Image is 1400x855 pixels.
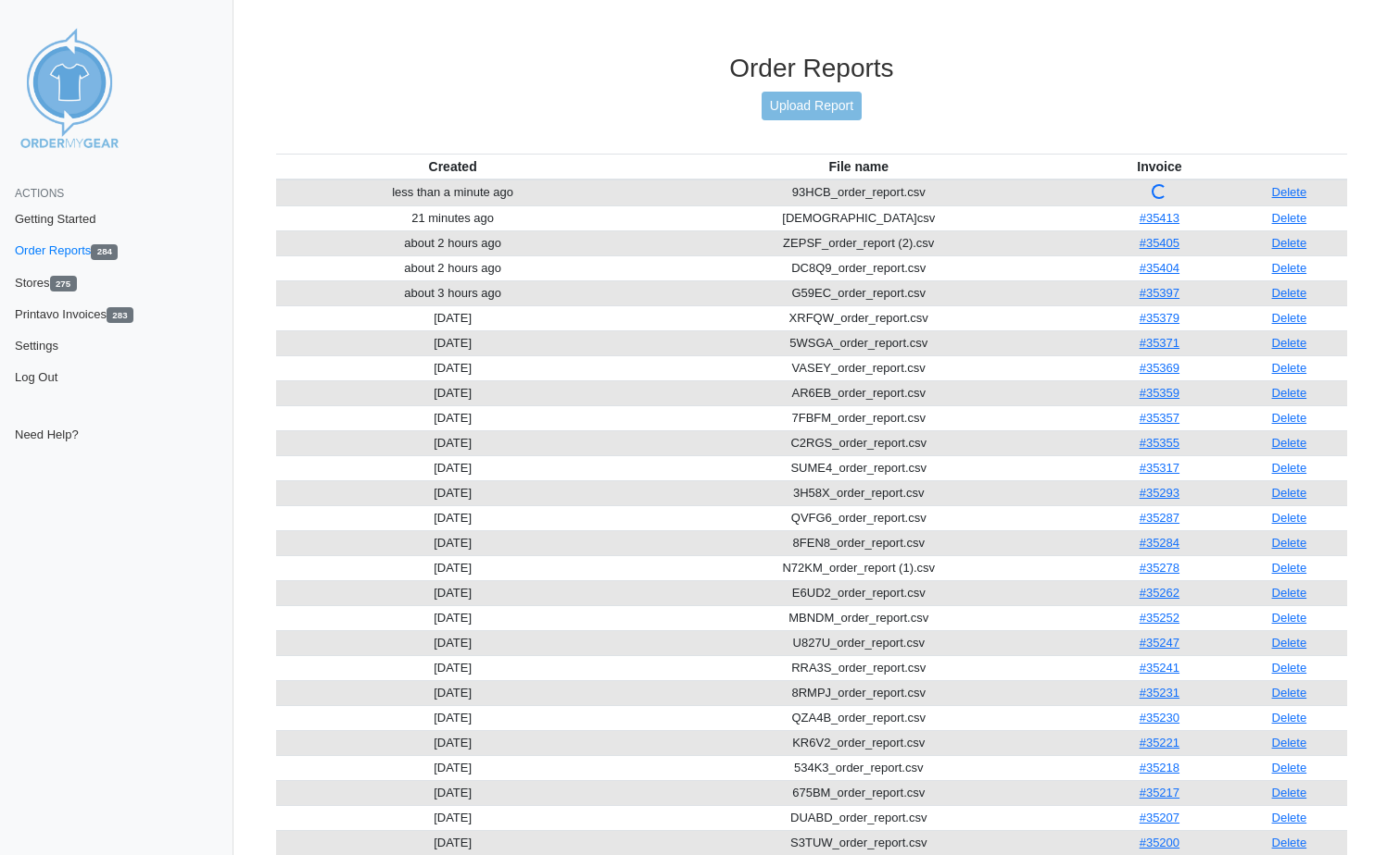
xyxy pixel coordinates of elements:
[276,280,630,305] td: about 3 hours ago
[1140,336,1179,350] a: #35371
[1140,286,1179,300] a: #35397
[1140,536,1179,550] a: #35284
[276,305,630,330] td: [DATE]
[629,830,1088,855] td: S3TUW_order_report.csv
[276,605,630,630] td: [DATE]
[276,530,630,555] td: [DATE]
[276,455,630,480] td: [DATE]
[629,805,1088,830] td: DUABD_order_report.csv
[276,205,630,230] td: 21 minutes ago
[1272,736,1307,750] a: Delete
[629,530,1088,555] td: 8FEN8_order_report.csv
[276,655,630,680] td: [DATE]
[1272,311,1307,325] a: Delete
[1272,761,1307,774] a: Delete
[1140,311,1179,325] a: #35379
[91,244,118,260] span: 284
[1272,711,1307,725] a: Delete
[276,805,630,830] td: [DATE]
[1272,336,1307,350] a: Delete
[1272,261,1307,275] a: Delete
[629,305,1088,330] td: XRFQW_order_report.csv
[276,705,630,730] td: [DATE]
[276,154,630,180] th: Created
[629,430,1088,455] td: C2RGS_order_report.csv
[1272,636,1307,650] a: Delete
[629,480,1088,505] td: 3H58X_order_report.csv
[276,355,630,380] td: [DATE]
[276,505,630,530] td: [DATE]
[629,755,1088,780] td: 534K3_order_report.csv
[629,180,1088,206] td: 93HCB_order_report.csv
[1140,461,1179,475] a: #35317
[1140,261,1179,275] a: #35404
[629,630,1088,655] td: U827U_order_report.csv
[1272,586,1307,600] a: Delete
[1272,611,1307,625] a: Delete
[1272,361,1307,375] a: Delete
[762,92,862,120] a: Upload Report
[629,655,1088,680] td: RRA3S_order_report.csv
[1140,711,1179,725] a: #35230
[1088,154,1231,180] th: Invoice
[1140,586,1179,600] a: #35262
[276,555,630,580] td: [DATE]
[1272,686,1307,700] a: Delete
[1272,436,1307,450] a: Delete
[629,405,1088,430] td: 7FBFM_order_report.csv
[276,255,630,280] td: about 2 hours ago
[629,505,1088,530] td: QVFG6_order_report.csv
[629,355,1088,380] td: VASEY_order_report.csv
[629,230,1088,255] td: ZEPSF_order_report (2).csv
[1140,686,1179,700] a: #35231
[629,154,1088,180] th: File name
[1140,411,1179,425] a: #35357
[276,480,630,505] td: [DATE]
[629,780,1088,805] td: 675BM_order_report.csv
[276,730,630,755] td: [DATE]
[1140,636,1179,650] a: #35247
[1140,736,1179,750] a: #35221
[1272,561,1307,575] a: Delete
[1140,236,1179,250] a: #35405
[1140,511,1179,525] a: #35287
[1272,486,1307,500] a: Delete
[276,680,630,705] td: [DATE]
[276,430,630,455] td: [DATE]
[1140,486,1179,500] a: #35293
[629,255,1088,280] td: DC8Q9_order_report.csv
[1272,211,1307,225] a: Delete
[276,180,630,206] td: less than a minute ago
[276,580,630,605] td: [DATE]
[629,330,1088,355] td: 5WSGA_order_report.csv
[276,830,630,855] td: [DATE]
[1272,185,1307,199] a: Delete
[1140,436,1179,450] a: #35355
[629,280,1088,305] td: G59EC_order_report.csv
[50,276,77,291] span: 275
[1140,386,1179,400] a: #35359
[1140,836,1179,849] a: #35200
[1272,511,1307,525] a: Delete
[276,630,630,655] td: [DATE]
[629,380,1088,405] td: AR6EB_order_report.csv
[276,330,630,355] td: [DATE]
[1272,286,1307,300] a: Delete
[1140,611,1179,625] a: #35252
[1272,661,1307,675] a: Delete
[1272,461,1307,475] a: Delete
[1272,536,1307,550] a: Delete
[629,455,1088,480] td: SUME4_order_report.csv
[276,780,630,805] td: [DATE]
[1140,811,1179,824] a: #35207
[1272,786,1307,799] a: Delete
[15,187,64,200] span: Actions
[1272,811,1307,824] a: Delete
[629,730,1088,755] td: KR6V2_order_report.csv
[629,705,1088,730] td: QZA4B_order_report.csv
[1140,786,1179,799] a: #35217
[1140,561,1179,575] a: #35278
[1272,836,1307,849] a: Delete
[629,555,1088,580] td: N72KM_order_report (1).csv
[629,680,1088,705] td: 8RMPJ_order_report.csv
